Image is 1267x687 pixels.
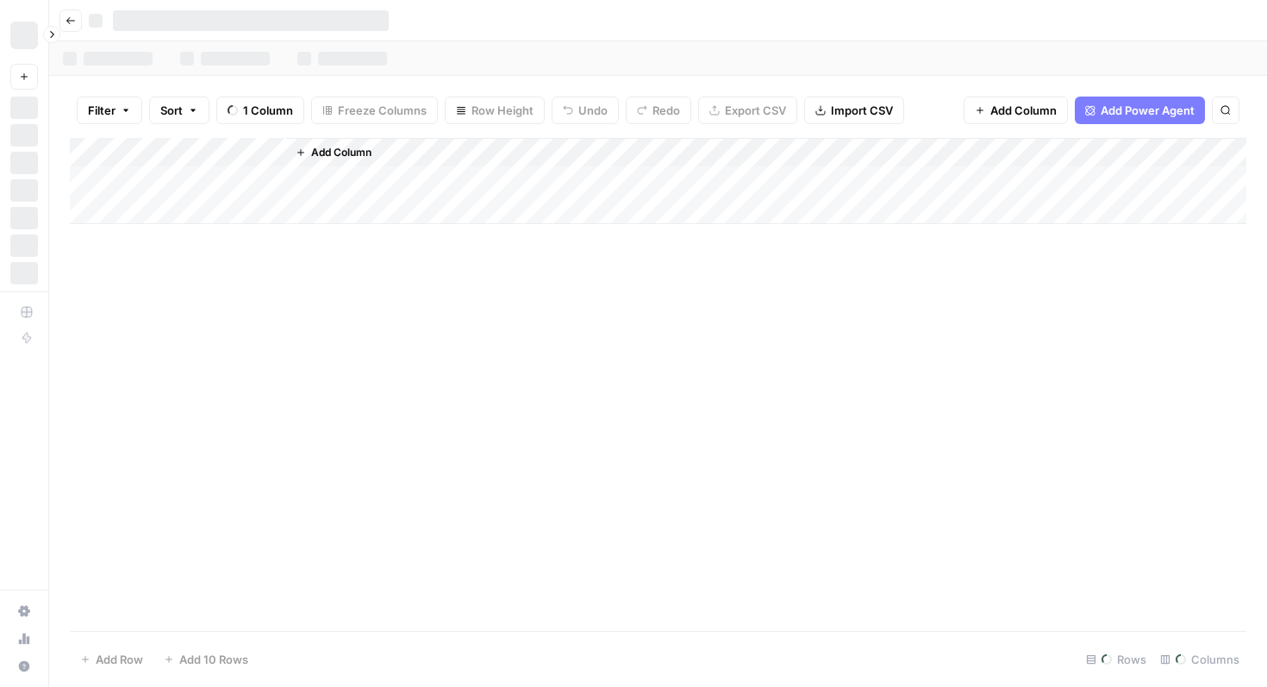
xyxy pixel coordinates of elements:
button: Add Column [964,97,1068,124]
span: Sort [160,102,183,119]
span: Add Column [990,102,1057,119]
span: Freeze Columns [338,102,427,119]
span: Export CSV [725,102,786,119]
span: Filter [88,102,115,119]
button: Sort [149,97,209,124]
button: Add Row [70,646,153,673]
button: Add Column [289,141,378,164]
button: Undo [552,97,619,124]
button: Row Height [445,97,545,124]
a: Settings [10,597,38,625]
span: Row Height [471,102,534,119]
span: 1 Column [243,102,293,119]
span: Import CSV [831,102,893,119]
button: Redo [626,97,691,124]
a: Usage [10,625,38,653]
button: Add Power Agent [1075,97,1205,124]
span: Redo [652,102,680,119]
div: Columns [1153,646,1246,673]
button: Freeze Columns [311,97,438,124]
button: Add 10 Rows [153,646,259,673]
button: Filter [77,97,142,124]
span: Add Row [96,651,143,668]
button: 1 Column [216,97,304,124]
button: Help + Support [10,653,38,680]
div: Rows [1079,646,1153,673]
span: Add Column [311,145,371,160]
button: Import CSV [804,97,904,124]
span: Undo [578,102,608,119]
span: Add 10 Rows [179,651,248,668]
button: Export CSV [698,97,797,124]
span: Add Power Agent [1101,102,1195,119]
